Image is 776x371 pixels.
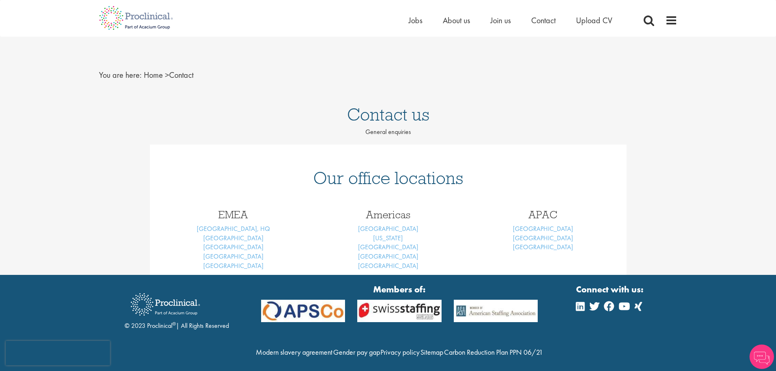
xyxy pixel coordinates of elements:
img: Chatbot [750,345,774,369]
sup: ® [172,321,176,327]
div: © 2023 Proclinical | All Rights Reserved [125,287,229,331]
a: Gender pay gap [333,347,380,357]
a: [GEOGRAPHIC_DATA] [513,224,573,233]
h1: Our office locations [162,169,614,187]
img: APSCo [255,300,352,322]
span: > [165,70,169,80]
a: [GEOGRAPHIC_DATA] [358,224,418,233]
a: Modern slavery agreement [256,347,332,357]
a: Sitemap [420,347,443,357]
a: breadcrumb link to Home [144,70,163,80]
a: [GEOGRAPHIC_DATA] [203,252,264,261]
a: [GEOGRAPHIC_DATA] [203,261,264,270]
a: [GEOGRAPHIC_DATA] [203,234,264,242]
a: Contact [531,15,556,26]
a: [GEOGRAPHIC_DATA] [358,252,418,261]
span: Contact [144,70,193,80]
a: [GEOGRAPHIC_DATA], HQ [197,224,270,233]
a: Privacy policy [380,347,420,357]
a: [GEOGRAPHIC_DATA] [513,234,573,242]
h3: APAC [472,209,614,220]
span: You are here: [99,70,142,80]
a: Join us [490,15,511,26]
strong: Connect with us: [576,283,645,296]
img: APSCo [351,300,448,322]
strong: Members of: [261,283,538,296]
a: Upload CV [576,15,612,26]
a: [GEOGRAPHIC_DATA] [358,261,418,270]
a: About us [443,15,470,26]
h3: Americas [317,209,459,220]
a: [GEOGRAPHIC_DATA] [203,243,264,251]
img: APSCo [448,300,544,322]
a: Carbon Reduction Plan PPN 06/21 [444,347,543,357]
iframe: reCAPTCHA [6,341,110,365]
img: Proclinical Recruitment [125,288,206,321]
a: [US_STATE] [373,234,403,242]
a: Jobs [409,15,422,26]
a: [GEOGRAPHIC_DATA] [513,243,573,251]
a: [GEOGRAPHIC_DATA] [358,243,418,251]
h3: EMEA [162,209,305,220]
